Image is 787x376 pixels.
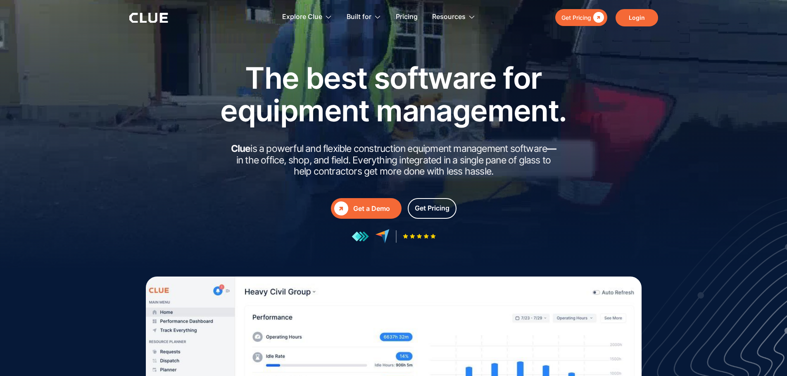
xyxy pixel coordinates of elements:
[208,61,580,127] h1: The best software for equipment management.
[547,143,556,154] strong: —
[347,4,371,30] div: Built for
[591,12,604,23] div: 
[638,260,787,376] iframe: Chat Widget
[347,4,381,30] div: Built for
[331,198,402,219] a: Get a Demo
[282,4,322,30] div: Explore Clue
[396,4,418,30] a: Pricing
[352,231,369,242] img: reviews at getapp
[353,203,398,214] div: Get a Demo
[415,203,449,213] div: Get Pricing
[555,9,607,26] a: Get Pricing
[432,4,466,30] div: Resources
[375,229,390,244] img: reviews at capterra
[403,234,436,239] img: Five-star rating icon
[334,201,348,215] div: 
[282,4,332,30] div: Explore Clue
[616,9,658,26] a: Login
[231,143,251,154] strong: Clue
[432,4,476,30] div: Resources
[408,198,457,219] a: Get Pricing
[228,143,559,177] h2: is a powerful and flexible construction equipment management software in the office, shop, and fi...
[561,12,591,23] div: Get Pricing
